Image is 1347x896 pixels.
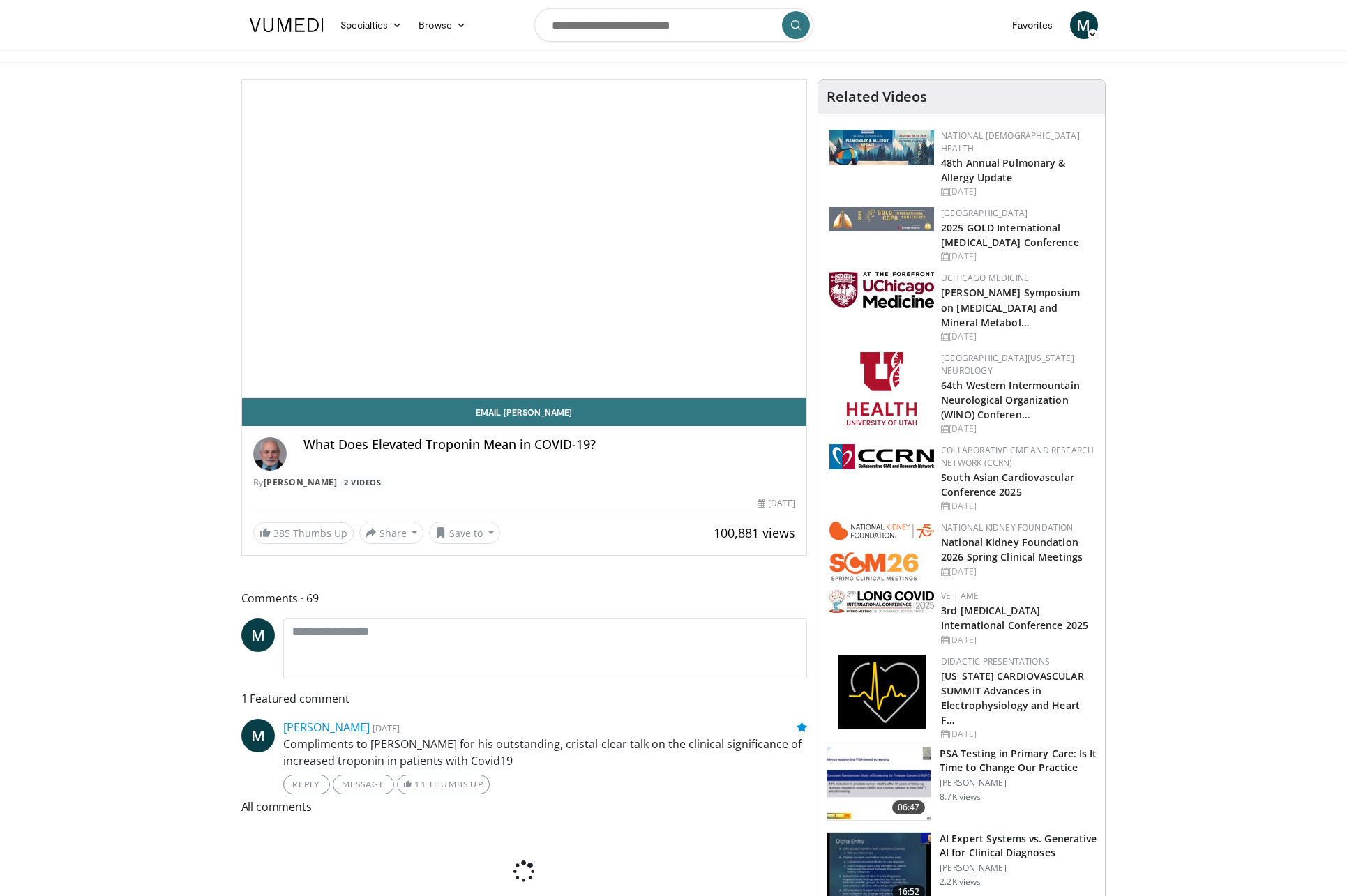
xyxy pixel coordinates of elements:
a: 48th Annual Pulmonary & Allergy Update [941,156,1065,184]
div: [DATE] [941,500,1094,512]
a: 2025 GOLD International [MEDICAL_DATA] Conference [941,221,1079,249]
span: 1 Featured comment [241,690,808,708]
div: By [253,476,796,489]
span: 11 [414,779,426,789]
a: 11 Thumbs Up [397,775,490,794]
img: a2792a71-925c-4fc2-b8ef-8d1b21aec2f7.png.150x105_q85_autocrop_double_scale_upscale_version-0.2.jpg [829,590,934,613]
button: Share [359,522,424,544]
div: [DATE] [758,497,795,510]
p: 2.2K views [940,876,981,888]
a: Favorites [1004,11,1062,39]
a: Message [333,775,394,794]
img: 29f03053-4637-48fc-b8d3-cde88653f0ec.jpeg.150x105_q85_autocrop_double_scale_upscale_version-0.2.jpg [829,207,934,231]
a: [GEOGRAPHIC_DATA][US_STATE] Neurology [941,352,1074,377]
a: 3rd [MEDICAL_DATA] International Conference 2025 [941,604,1088,632]
a: Reply [283,775,330,794]
h4: Related Videos [827,89,927,105]
a: M [1070,11,1098,39]
a: Collaborative CME and Research Network (CCRN) [941,444,1094,469]
a: [PERSON_NAME] [283,720,370,735]
a: [US_STATE] CARDIOVASCULAR SUMMIT Advances in Electrophysiology and Heart F… [941,669,1084,727]
button: Save to [429,522,500,544]
a: [PERSON_NAME] Symposium on [MEDICAL_DATA] and Mineral Metabol… [941,286,1080,328]
small: [DATE] [373,722,400,734]
span: All comments [241,798,808,816]
a: 2 Videos [340,477,386,489]
span: Comments 69 [241,589,808,607]
span: 06:47 [892,800,926,814]
a: M [241,618,275,652]
img: f6362829-b0a3-407d-a044-59546adfd345.png.150x105_q85_autocrop_double_scale_upscale_version-0.2.png [847,352,917,425]
a: National Kidney Foundation 2026 Spring Clinical Meetings [941,536,1083,563]
div: [DATE] [941,565,1094,578]
video-js: Video Player [242,80,807,398]
a: South Asian Cardiovascular Conference 2025 [941,471,1074,499]
p: [PERSON_NAME] [940,777,1097,789]
span: 385 [273,526,290,540]
a: [PERSON_NAME] [264,476,338,488]
div: [DATE] [941,250,1094,263]
a: Email [PERSON_NAME] [242,398,807,426]
a: 64th Western Intermountain Neurological Organization (WINO) Conferen… [941,379,1080,421]
a: 06:47 PSA Testing in Primary Care: Is It Time to Change Our Practice [PERSON_NAME] 8.7K views [827,747,1097,821]
img: 79503c0a-d5ce-4e31-88bd-91ebf3c563fb.png.150x105_q85_autocrop_double_scale_upscale_version-0.2.png [829,522,934,581]
a: UChicago Medicine [941,272,1029,284]
div: [DATE] [941,331,1094,343]
img: 969231d3-b021-4170-ae52-82fb74b0a522.150x105_q85_crop-smart_upscale.jpg [827,747,931,820]
img: b90f5d12-84c1-472e-b843-5cad6c7ef911.jpg.150x105_q85_autocrop_double_scale_upscale_version-0.2.jpg [829,130,934,165]
img: a04ee3ba-8487-4636-b0fb-5e8d268f3737.png.150x105_q85_autocrop_double_scale_upscale_version-0.2.png [829,444,934,469]
div: [DATE] [941,185,1094,198]
div: Didactic Presentations [941,655,1094,668]
h3: PSA Testing in Primary Care: Is It Time to Change Our Practice [940,747,1097,775]
a: National Kidney Foundation [941,522,1073,533]
p: Compliments to [PERSON_NAME] for his outstanding, cristal-clear talk on the clinical significance... [283,736,808,769]
a: National [DEMOGRAPHIC_DATA] Health [941,130,1080,154]
a: Browse [410,11,474,39]
h4: What Does Elevated Troponin Mean in COVID-19? [303,437,796,453]
a: Specialties [332,11,411,39]
a: [GEOGRAPHIC_DATA] [941,207,1028,219]
img: Avatar [253,437,287,471]
p: 8.7K views [940,791,981,803]
p: [PERSON_NAME] [940,863,1097,874]
a: 385 Thumbs Up [253,522,354,544]
img: 1860aa7a-ba06-47e3-81a4-3dc728c2b4cf.png.150x105_q85_autocrop_double_scale_upscale_version-0.2.png [838,655,926,729]
a: M [241,719,275,752]
span: 100,881 views [714,524,795,541]
div: [DATE] [941,423,1094,435]
input: Search topics, interventions [534,8,813,42]
img: 5f87bdfb-7fdf-48f0-85f3-b6bcda6427bf.jpg.150x105_q85_autocrop_double_scale_upscale_version-0.2.jpg [829,272,934,308]
img: VuMedi Logo [250,18,324,32]
h3: AI Expert Systems vs. Generative AI for Clinical Diagnoses [940,832,1097,860]
div: [DATE] [941,634,1094,646]
a: VE | AME [941,590,979,602]
div: [DATE] [941,728,1094,741]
